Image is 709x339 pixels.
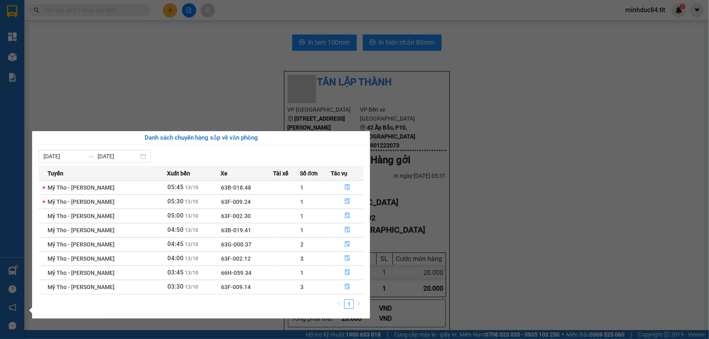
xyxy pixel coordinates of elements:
span: 66H-059.34 [221,270,252,276]
span: 63F-009.14 [221,284,251,290]
span: 13/10 [185,213,199,219]
span: right [356,301,361,306]
span: 63F-002.12 [221,255,251,262]
span: left [337,301,342,306]
div: [GEOGRAPHIC_DATA] [4,58,199,80]
span: 2 [300,241,304,248]
span: Xuất bến [167,169,191,178]
span: 13/10 [185,227,199,233]
span: file-done [345,270,350,276]
button: left [334,299,344,309]
button: file-done [332,195,364,208]
span: 04:00 [168,255,184,262]
span: 05:00 [168,212,184,219]
span: Tuyến [48,169,63,178]
div: Danh sách chuyến hàng sắp về văn phòng [39,133,364,143]
button: file-done [332,266,364,279]
span: 63F-009.24 [221,199,251,205]
span: file-done [345,227,350,233]
span: 3 [300,255,304,262]
span: Mỹ Tho - [PERSON_NAME] [48,255,115,262]
button: file-done [332,252,364,265]
li: 1 [344,299,354,309]
span: 1 [300,213,304,219]
li: Previous Page [334,299,344,309]
span: swap-right [88,153,94,160]
span: 13/10 [185,270,199,276]
span: Xe [221,169,228,178]
button: file-done [332,181,364,194]
span: 13/10 [185,256,199,261]
input: Từ ngày [43,152,85,161]
span: 13/10 [185,284,199,290]
span: file-done [345,184,350,191]
span: 63G-000.37 [221,241,252,248]
span: 03:30 [168,283,184,290]
span: Mỹ Tho - [PERSON_NAME] [48,213,115,219]
span: Mỹ Tho - [PERSON_NAME] [48,184,115,191]
span: 13/10 [185,242,199,247]
span: Mỹ Tho - [PERSON_NAME] [48,284,115,290]
span: 1 [300,199,304,205]
span: file-done [345,199,350,205]
span: 04:45 [168,240,184,248]
span: file-done [345,213,350,219]
span: 63B-019.41 [221,227,251,233]
span: 13/10 [185,199,199,205]
span: file-done [345,284,350,290]
span: Mỹ Tho - [PERSON_NAME] [48,241,115,248]
span: Tác vụ [331,169,348,178]
span: Mỹ Tho - [PERSON_NAME] [48,199,115,205]
span: Tài xế [273,169,288,178]
button: right [354,299,364,309]
span: file-done [345,255,350,262]
span: 13/10 [185,185,199,190]
span: 1 [300,270,304,276]
span: Số đơn [300,169,318,178]
span: 05:30 [168,198,184,205]
button: file-done [332,238,364,251]
button: file-done [332,224,364,237]
span: Mỹ Tho - [PERSON_NAME] [48,227,115,233]
text: SGTLT1310250007 [47,39,157,53]
span: 04:50 [168,226,184,233]
span: 1 [300,227,304,233]
button: file-done [332,209,364,222]
span: Mỹ Tho - [PERSON_NAME] [48,270,115,276]
span: 3 [300,284,304,290]
span: 03:45 [168,269,184,276]
span: to [88,153,94,160]
span: 63F-002.30 [221,213,251,219]
input: Đến ngày [98,152,139,161]
span: file-done [345,241,350,248]
span: 1 [300,184,304,191]
span: 05:45 [168,184,184,191]
span: 63B-018.48 [221,184,251,191]
a: 1 [345,300,353,309]
button: file-done [332,281,364,294]
li: Next Page [354,299,364,309]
